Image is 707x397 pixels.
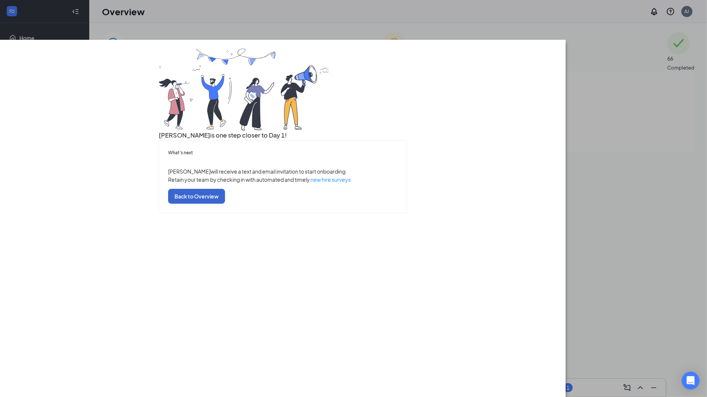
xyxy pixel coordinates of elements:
a: new hire surveys [311,176,351,183]
p: Retain your team by checking in with automated and timely [168,175,398,184]
button: Back to Overview [168,189,225,204]
h5: What’s next [168,149,398,156]
img: you are all set [159,49,330,130]
h3: [PERSON_NAME] is one step closer to Day 1! [159,130,407,140]
div: Open Intercom Messenger [682,372,700,390]
p: [PERSON_NAME] will receive a text and email invitation to start onboarding [168,167,398,175]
